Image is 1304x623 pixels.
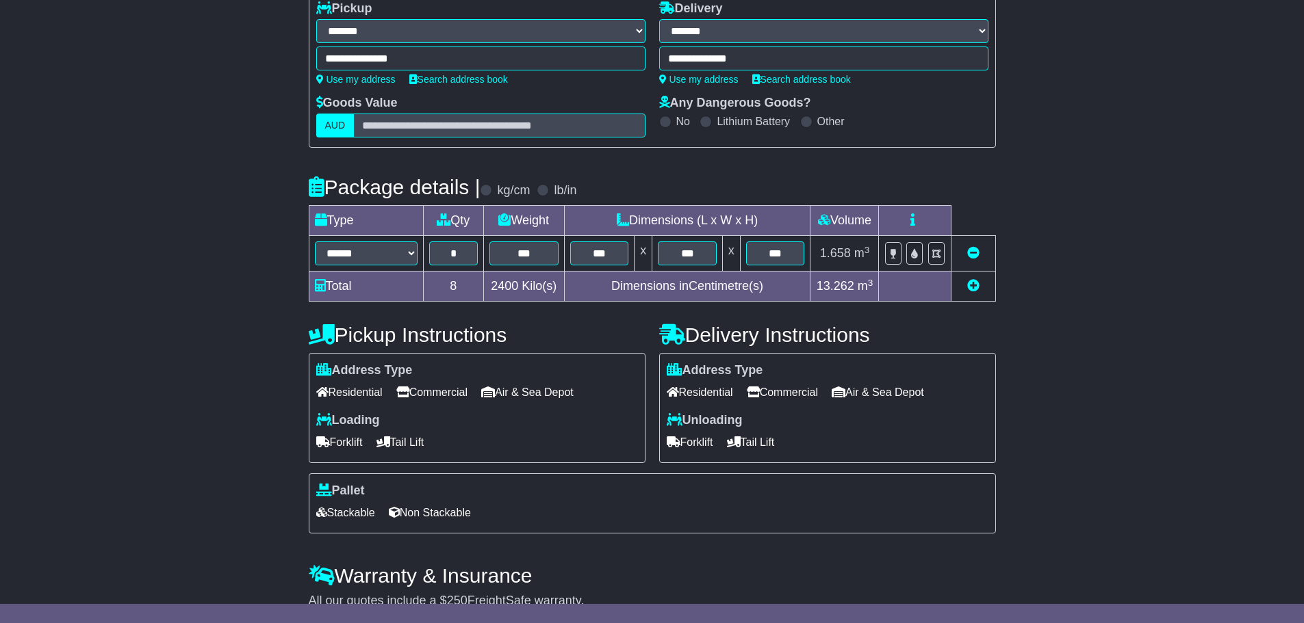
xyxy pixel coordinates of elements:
[832,382,924,403] span: Air & Sea Depot
[659,1,723,16] label: Delivery
[722,236,740,271] td: x
[564,271,810,302] td: Dimensions in Centimetre(s)
[497,183,530,198] label: kg/cm
[483,206,564,236] td: Weight
[409,74,508,85] a: Search address book
[309,564,996,587] h4: Warranty & Insurance
[817,279,854,293] span: 13.262
[564,206,810,236] td: Dimensions (L x W x H)
[316,502,375,523] span: Stackable
[491,279,518,293] span: 2400
[659,96,811,111] label: Any Dangerous Goods?
[447,594,468,607] span: 250
[667,432,713,453] span: Forklift
[554,183,576,198] label: lb/in
[481,382,574,403] span: Air & Sea Depot
[309,176,481,198] h4: Package details |
[676,115,690,128] label: No
[810,206,879,236] td: Volume
[967,246,980,260] a: Remove this item
[316,432,363,453] span: Forklift
[747,382,818,403] span: Commercial
[423,271,483,302] td: 8
[854,246,870,260] span: m
[659,74,739,85] a: Use my address
[389,502,471,523] span: Non Stackable
[316,363,413,378] label: Address Type
[316,1,372,16] label: Pickup
[316,114,355,137] label: AUD
[316,382,383,403] span: Residential
[309,271,423,302] td: Total
[667,413,743,428] label: Unloading
[309,323,645,346] h4: Pickup Instructions
[667,363,763,378] label: Address Type
[423,206,483,236] td: Qty
[635,236,652,271] td: x
[483,271,564,302] td: Kilo(s)
[868,278,873,288] sup: 3
[717,115,790,128] label: Lithium Battery
[316,413,380,428] label: Loading
[858,279,873,293] span: m
[309,594,996,609] div: All our quotes include a $ FreightSafe warranty.
[865,245,870,255] sup: 3
[376,432,424,453] span: Tail Lift
[667,382,733,403] span: Residential
[820,246,851,260] span: 1.658
[309,206,423,236] td: Type
[316,74,396,85] a: Use my address
[316,483,365,499] label: Pallet
[752,74,851,85] a: Search address book
[967,279,980,293] a: Add new item
[396,382,468,403] span: Commercial
[817,115,845,128] label: Other
[316,96,398,111] label: Goods Value
[727,432,775,453] span: Tail Lift
[659,323,996,346] h4: Delivery Instructions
